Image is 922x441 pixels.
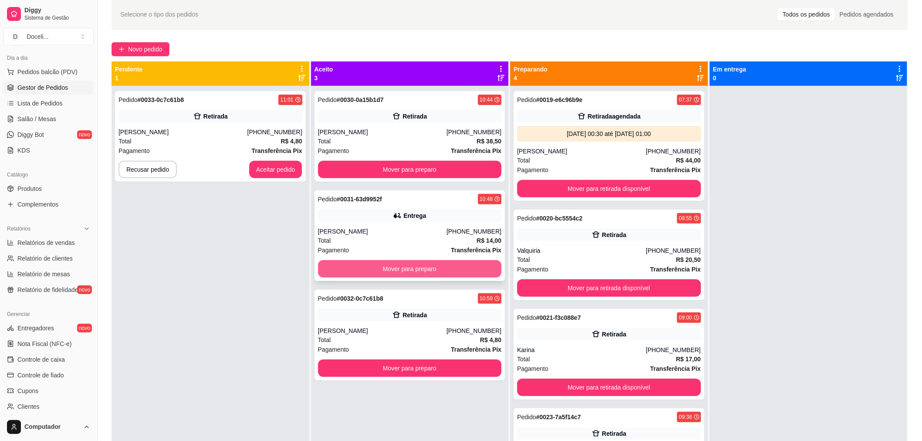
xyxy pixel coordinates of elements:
span: Pedido [119,96,138,103]
div: [DATE] 00:30 até [DATE] 01:00 [521,129,698,138]
strong: # 0020-bc5554c2 [536,215,583,222]
span: Pedido [517,414,536,421]
span: Total [318,236,331,245]
a: Diggy Botnovo [3,128,94,142]
strong: Transferência Pix [451,247,502,254]
a: Relatórios de vendas [3,236,94,250]
span: Pedido [318,196,337,203]
button: Pedidos balcão (PDV) [3,65,94,79]
div: 09:38 [679,414,692,421]
span: Controle de fiado [17,371,64,380]
span: Produtos [17,184,42,193]
span: Relatório de mesas [17,270,70,278]
div: [PHONE_NUMBER] [247,128,302,136]
a: Lista de Pedidos [3,96,94,110]
a: DiggySistema de Gestão [3,3,94,24]
button: Mover para preparo [318,360,502,377]
div: Doceli ... [27,32,49,41]
div: Retirada [602,231,627,239]
div: [PERSON_NAME] [318,326,447,335]
strong: # 0033-0c7c61b8 [138,96,184,103]
span: Diggy Bot [17,130,44,139]
div: [PERSON_NAME] [517,147,646,156]
span: Pagamento [318,146,349,156]
button: Select a team [3,28,94,45]
p: 4 [514,74,548,82]
strong: Transferência Pix [252,147,302,154]
span: Clientes [17,402,40,411]
span: Pedido [318,96,337,103]
a: Relatório de fidelidadenovo [3,283,94,297]
strong: Transferência Pix [451,147,502,154]
div: Retirada agendada [588,112,641,121]
strong: R$ 14,00 [477,237,502,244]
p: Em entrega [713,65,746,74]
strong: # 0030-0a15b1d7 [337,96,383,103]
span: Pedido [517,96,536,103]
span: Selecione o tipo dos pedidos [120,10,198,19]
a: Clientes [3,400,94,414]
button: Mover para preparo [318,260,502,278]
span: Pagamento [517,265,549,274]
div: 10:44 [480,96,493,103]
div: Dia a dia [3,51,94,65]
span: Novo pedido [128,44,163,54]
a: Cupons [3,384,94,398]
span: Pagamento [517,364,549,373]
span: Pagamento [119,146,150,156]
div: Retirada [203,112,228,121]
span: Pagamento [517,165,549,175]
button: Mover para retirada disponível [517,279,701,297]
span: Controle de caixa [17,355,65,364]
div: Valquiria [517,246,646,255]
button: Novo pedido [112,42,169,56]
a: Controle de fiado [3,368,94,382]
span: Total [119,136,132,146]
button: Mover para preparo [318,161,502,178]
a: Nota Fiscal (NFC-e) [3,337,94,351]
span: Pedido [517,314,536,321]
span: plus [119,46,125,52]
strong: # 0031-63d9952f [337,196,382,203]
strong: # 0019-e6c96b9e [536,96,583,103]
strong: Transferência Pix [451,346,502,353]
strong: R$ 44,00 [676,157,701,164]
strong: R$ 20,50 [676,256,701,263]
span: Pedidos balcão (PDV) [17,68,78,76]
button: Mover para retirada disponível [517,180,701,197]
div: [PHONE_NUMBER] [646,346,701,354]
button: Computador [3,417,94,438]
button: Aceitar pedido [249,161,302,178]
a: Entregadoresnovo [3,321,94,335]
a: Complementos [3,197,94,211]
p: Preparando [514,65,548,74]
div: [PHONE_NUMBER] [646,147,701,156]
span: Total [517,255,530,265]
span: Relatório de fidelidade [17,285,78,294]
span: Diggy [24,7,90,14]
strong: Transferência Pix [651,365,701,372]
div: Pedidos agendados [835,8,898,20]
strong: R$ 38,50 [477,138,502,145]
div: Todos os pedidos [778,8,835,20]
div: Retirada [602,429,627,438]
div: Retirada [602,330,627,339]
strong: R$ 17,00 [676,356,701,363]
p: 1 [115,74,142,82]
div: [PERSON_NAME] [318,227,447,236]
strong: # 0032-0c7c61b8 [337,295,383,302]
span: Entregadores [17,324,54,332]
span: Pagamento [318,245,349,255]
a: Produtos [3,182,94,196]
span: Total [318,136,331,146]
span: Relatório de clientes [17,254,73,263]
span: Total [318,335,331,345]
div: Entrega [403,211,426,220]
p: 3 [315,74,333,82]
span: Pagamento [318,345,349,354]
a: Controle de caixa [3,353,94,366]
button: Mover para retirada disponível [517,379,701,396]
span: Sistema de Gestão [24,14,90,21]
div: Karina [517,346,646,354]
div: 07:37 [679,96,692,103]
